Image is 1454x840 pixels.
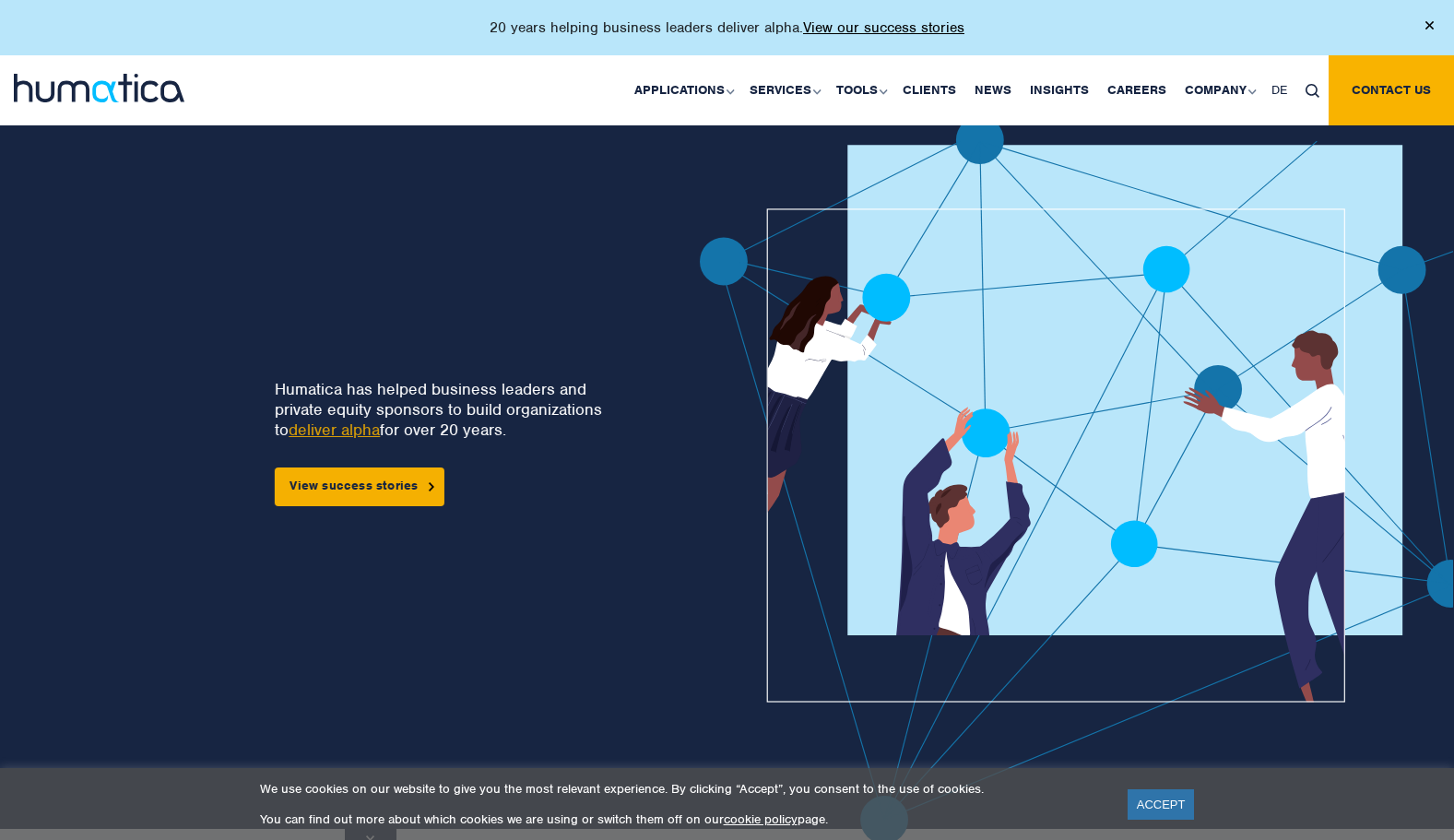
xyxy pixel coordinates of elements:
a: Services [740,55,827,125]
a: ACCEPT [1128,789,1195,820]
p: You can find out more about which cookies we are using or switch them off on our page. [260,811,1105,827]
img: logo [14,74,184,102]
a: View our success stories [803,18,964,37]
img: arrowicon [429,482,434,491]
a: Contact us [1329,55,1454,125]
p: 20 years helping business leaders deliver alpha. [490,18,964,37]
a: DE [1262,55,1296,125]
a: News [965,55,1021,125]
p: Humatica has helped business leaders and private equity sponsors to build organizations to for ov... [275,379,626,440]
a: Applications [625,55,740,125]
a: Tools [827,55,893,125]
img: search_icon [1306,84,1319,98]
p: We use cookies on our website to give you the most relevant experience. By clicking “Accept”, you... [260,781,1105,797]
a: cookie policy [724,811,798,827]
a: Careers [1098,55,1176,125]
a: View success stories [275,467,444,506]
span: DE [1271,82,1287,98]
a: Insights [1021,55,1098,125]
a: Clients [893,55,965,125]
a: Company [1176,55,1262,125]
a: deliver alpha [289,420,380,440]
